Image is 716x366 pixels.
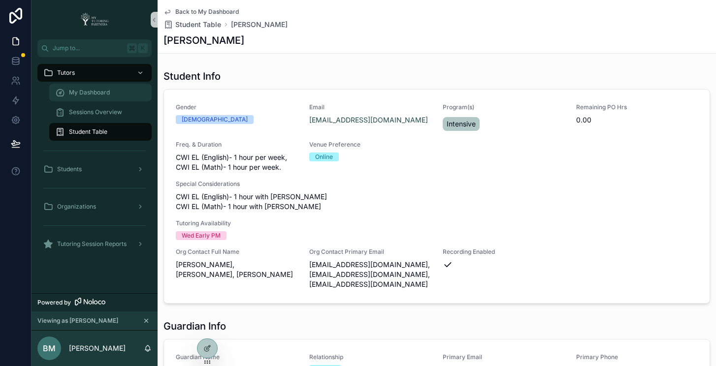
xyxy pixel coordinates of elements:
[37,299,71,306] span: Powered by
[37,317,118,325] span: Viewing as [PERSON_NAME]
[443,353,564,361] span: Primary Email
[163,33,244,47] h1: [PERSON_NAME]
[37,64,152,82] a: Tutors
[176,152,297,172] span: CWI EL (English)- 1 hour per week, CWI EL (Math)- 1 hour per week.
[309,141,431,149] span: Venue Preference
[176,248,297,256] span: Org Contact Full Name
[315,152,333,161] div: Online
[447,119,476,129] span: Intensive
[43,342,56,354] span: BM
[53,44,123,52] span: Jump to...
[37,235,152,253] a: Tutoring Session Reports
[37,198,152,215] a: Organizations
[309,103,431,111] span: Email
[576,115,698,125] span: 0.00
[163,69,221,83] h1: Student Info
[175,20,221,30] span: Student Table
[69,128,107,136] span: Student Table
[139,44,147,52] span: K
[576,103,698,111] span: Remaining PO Hrs
[37,39,152,57] button: Jump to...K
[77,12,112,28] img: App logo
[57,240,127,248] span: Tutoring Session Reports
[163,20,221,30] a: Student Table
[57,69,75,77] span: Tutors
[69,343,126,353] p: [PERSON_NAME]
[175,8,239,16] span: Back to My Dashboard
[176,353,297,361] span: Guardian Name
[443,103,564,111] span: Program(s)
[309,353,431,361] span: Relationship
[182,231,221,240] div: Wed Early PM
[182,115,248,124] div: [DEMOGRAPHIC_DATA]
[176,219,698,227] span: Tutoring Availability
[309,248,431,256] span: Org Contact Primary Email
[176,141,297,149] span: Freq. & Duration
[163,319,226,333] h1: Guardian Info
[32,293,158,311] a: Powered by
[32,57,158,266] div: scrollable content
[57,165,82,173] span: Students
[69,89,110,96] span: My Dashboard
[163,8,239,16] a: Back to My Dashboard
[176,192,698,212] span: CWI EL (English)- 1 hour with [PERSON_NAME] CWI EL (Math)- 1 hour with [PERSON_NAME]
[69,108,122,116] span: Sessions Overview
[231,20,288,30] a: [PERSON_NAME]
[37,160,152,178] a: Students
[176,180,698,188] span: Special Considerations
[49,123,152,141] a: Student Table
[309,260,431,289] span: [EMAIL_ADDRESS][DOMAIN_NAME], [EMAIL_ADDRESS][DOMAIN_NAME], [EMAIL_ADDRESS][DOMAIN_NAME]
[49,84,152,101] a: My Dashboard
[176,260,297,279] span: [PERSON_NAME], [PERSON_NAME], [PERSON_NAME]
[57,203,96,211] span: Organizations
[443,248,564,256] span: Recording Enabled
[576,353,698,361] span: Primary Phone
[49,103,152,121] a: Sessions Overview
[309,115,428,125] a: [EMAIL_ADDRESS][DOMAIN_NAME]
[176,103,297,111] span: Gender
